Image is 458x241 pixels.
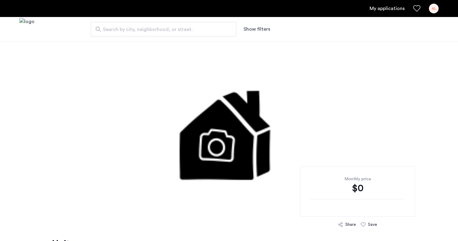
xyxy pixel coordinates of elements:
[345,222,356,228] div: Share
[19,18,35,41] img: logo
[244,25,270,33] button: Show or hide filters
[91,22,236,36] input: Apartment Search
[413,5,420,12] a: Favorites
[310,182,405,194] div: $0
[310,176,405,182] div: Monthly price
[370,5,405,12] a: My application
[82,41,376,223] img: 1.gif
[368,222,377,228] div: Save
[19,18,35,41] a: Cazamio logo
[429,4,439,13] div: AL
[103,26,219,33] span: Search by city, neighborhood, or street.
